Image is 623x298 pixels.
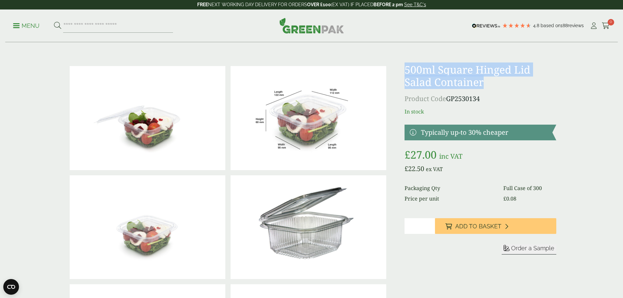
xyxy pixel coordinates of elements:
[373,2,403,7] strong: BEFORE 2 pm
[405,148,437,162] bdi: 27.00
[405,94,446,103] span: Product Code
[405,63,556,89] h1: 500ml Square Hinged Lid Salad Container
[405,148,410,162] span: £
[405,195,495,202] dt: Price per unit
[279,18,344,33] img: GreenPak Supplies
[541,23,561,28] span: Based on
[568,23,584,28] span: reviews
[503,184,556,192] dd: Full Case of 300
[197,2,208,7] strong: FREE
[405,94,556,104] p: GP2530134
[502,244,556,254] button: Order a Sample
[502,23,531,28] div: 4.79 Stars
[70,175,225,279] img: 500ml Square Hinged Salad Container Closed
[439,152,462,161] span: inc VAT
[602,21,610,31] a: 0
[13,22,40,28] a: Menu
[404,2,426,7] a: See T&C's
[405,184,495,192] dt: Packaging Qty
[405,164,408,173] span: £
[231,175,386,279] img: 500ml Square Hinged Lid Salad Container 0
[231,66,386,170] img: SaladBox_500
[307,2,331,7] strong: OVER £100
[405,164,424,173] bdi: 22.50
[455,223,501,230] span: Add to Basket
[533,23,541,28] span: 4.8
[3,279,19,295] button: Open CMP widget
[503,195,516,202] bdi: 0.08
[608,19,614,26] span: 0
[435,218,556,234] button: Add to Basket
[13,22,40,30] p: Menu
[503,195,506,202] span: £
[561,23,568,28] span: 188
[405,108,556,115] p: In stock
[70,66,225,170] img: 500ml Square Hinged Salad Container Open
[511,245,554,252] span: Order a Sample
[472,24,500,28] img: REVIEWS.io
[426,166,443,173] span: ex VAT
[590,23,598,29] i: My Account
[602,23,610,29] i: Cart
